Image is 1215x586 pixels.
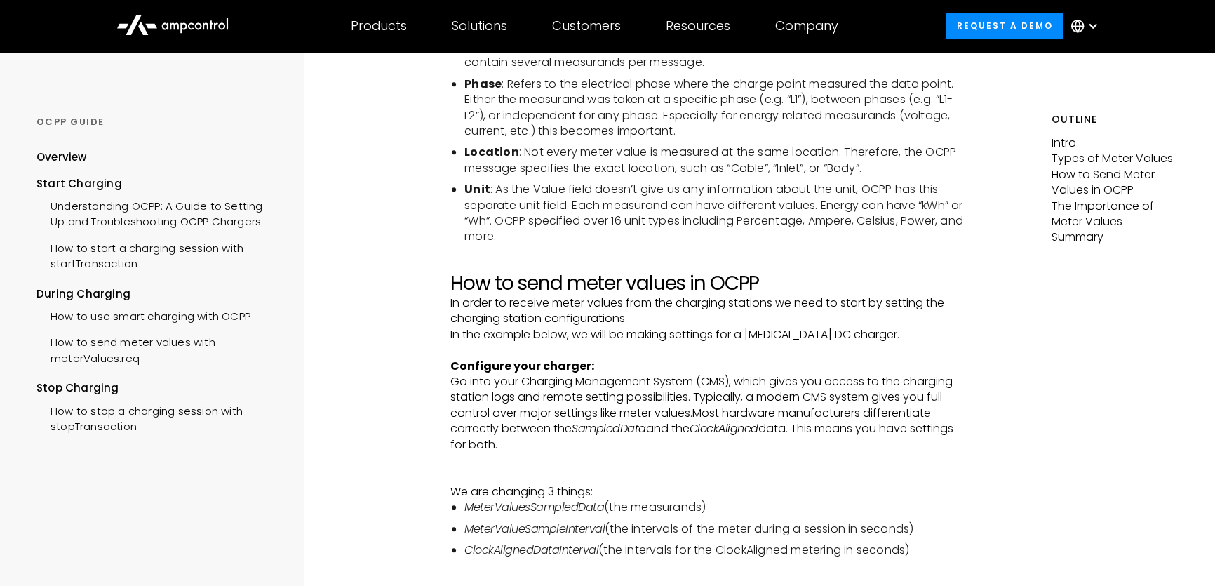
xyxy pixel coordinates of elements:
li: : As the Value field doesn’t give us any information about the unit, OCPP has this separate unit ... [464,182,966,245]
div: Products [351,18,407,34]
div: During Charging [36,286,279,302]
strong: Location [464,144,519,160]
p: Go into your Charging Management System (CMS), which gives you access to the charging station log... [450,374,966,484]
em: MeterValueSampleInterval [464,521,605,537]
div: Start Charging [36,176,279,192]
li: : Refers to the electrical phase where the charge point measured the data point. Either the measu... [464,76,966,140]
p: ‍ [450,256,966,272]
div: Customers [552,18,621,34]
strong: Unit [464,181,490,197]
p: ‍ [450,569,966,585]
div: Company [775,18,838,34]
p: In order to receive meter values from the charging stations we need to start by setting the charg... [450,295,966,327]
a: Understanding OCPP: A Guide to Setting Up and Troubleshooting OCPP Chargers [36,192,279,234]
p: In the example below, we will be making settings for a [MEDICAL_DATA] DC charger. [450,327,966,342]
p: Summary [1052,229,1179,245]
a: How to start a charging session with startTransaction [36,234,279,276]
a: How to use smart charging with OCPP [36,302,250,328]
li: (the intervals for the ClockAligned metering in seconds) [464,542,966,558]
a: Request a demo [946,13,1063,39]
p: Intro [1052,135,1179,151]
strong: Phase [464,76,502,92]
strong: Configure your charger: [450,358,594,374]
div: Solutions [452,18,507,34]
h2: How to send meter values in OCPP [450,272,966,295]
p: Types of Meter Values [1052,151,1179,166]
em: ClockAligned [690,420,758,437]
div: OCPP GUIDE [36,116,279,128]
p: ‍ [450,342,966,358]
a: How to send meter values with meterValues.req [36,328,279,370]
a: Overview [36,149,87,175]
div: Resources [666,18,730,34]
div: Overview [36,149,87,165]
a: How to stop a charging session with stopTransaction [36,397,279,439]
p: How to Send Meter Values in OCPP [1052,167,1179,199]
em: SampledData [572,420,646,437]
li: (the intervals of the meter during a session in seconds) [464,521,966,537]
p: The Importance of Meter Values [1052,199,1179,230]
h5: Outline [1052,112,1179,127]
li: : Not every meter value is measured at the same location. Therefore, the OCPP message specifies t... [464,145,966,176]
li: (the measurands) [464,500,966,515]
em: MeterValuesSampledData [464,499,604,515]
em: ClockAlignedDataInterval [464,542,598,558]
p: We are changing 3 things: [450,484,966,500]
div: Stop Charging [36,380,279,396]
